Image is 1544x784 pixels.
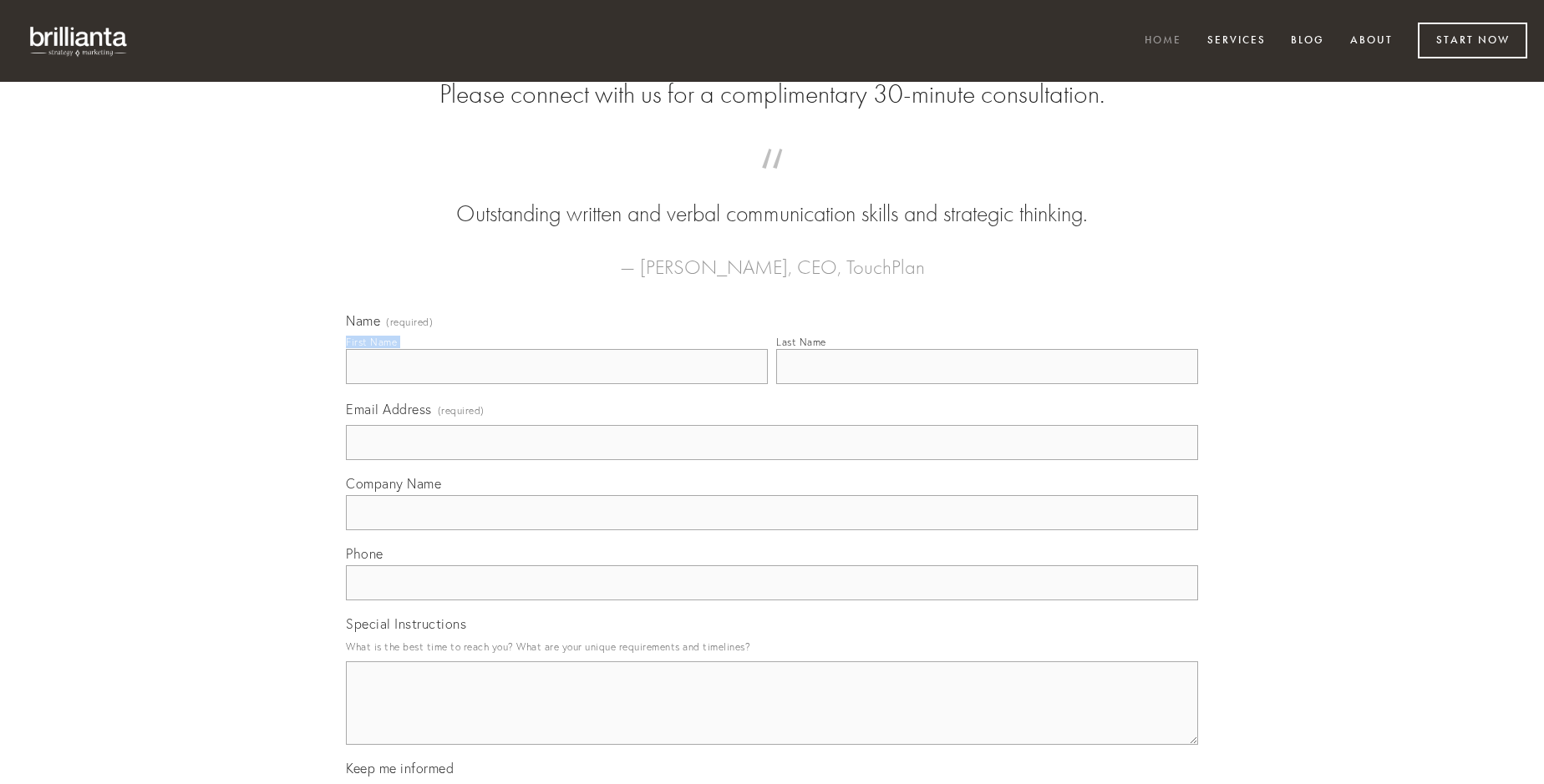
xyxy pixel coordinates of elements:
[17,17,142,65] img: brillianta - research, strategy, marketing
[346,475,441,492] span: Company Name
[776,336,826,348] div: Last Name
[346,635,1198,658] p: What is the best time to reach you? What are your unique requirements and timelines?
[386,317,433,327] span: (required)
[1134,28,1192,55] a: Home
[373,165,1171,198] span: “
[1339,28,1404,55] a: About
[346,312,380,329] span: Name
[346,78,1198,110] h2: Please connect with us for a complimentary 30-minute consultation.
[346,615,466,632] span: Special Instructions
[373,165,1171,230] blockquote: Outstanding written and verbal communication skills and strategic thinking.
[346,336,397,348] div: First Name
[373,230,1171,284] figcaption: — [PERSON_NAME], CEO, TouchPlan
[1196,28,1277,55] a: Services
[346,545,383,562] span: Phone
[1418,23,1527,58] a: Start Now
[1280,28,1335,55] a: Blog
[346,760,454,776] span: Keep me informed
[346,401,432,417] span: Email Address
[438,399,485,422] span: (required)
